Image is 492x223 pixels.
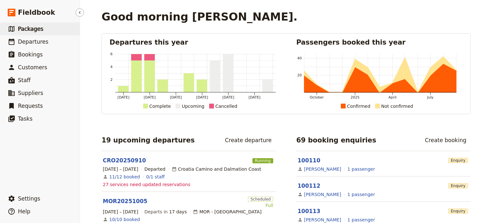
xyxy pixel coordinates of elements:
[298,208,320,214] a: 100113
[448,183,468,188] span: Enquiry
[304,191,341,198] a: [PERSON_NAME]
[172,166,261,172] div: Croatia Camino and Dalmation Coast
[64,39,69,44] img: tab_keywords_by_traffic_grey.svg
[348,217,375,223] a: View the passengers for this booking
[103,157,146,164] a: CRO20250910
[296,38,463,47] h2: Passengers booked this year
[222,95,234,99] tspan: [DATE]
[17,39,22,44] img: tab_domain_overview_orange.svg
[149,102,171,110] div: Complete
[18,90,43,96] span: Suppliers
[144,166,166,172] div: Departed
[381,102,413,110] div: Not confirmed
[310,95,324,99] tspan: October
[448,209,468,214] span: Enquiry
[18,195,40,202] span: Settings
[427,95,434,99] tspan: July
[249,95,260,99] tspan: [DATE]
[182,102,204,110] div: Upcoming
[193,209,261,215] div: MOR - [GEOGRAPHIC_DATA]
[297,56,302,60] tspan: 40
[348,166,375,172] a: View the passengers for this booking
[18,77,31,83] span: Staff
[304,217,341,223] a: [PERSON_NAME]
[298,183,320,189] a: 100112
[10,10,15,15] img: logo_orange.svg
[102,10,298,23] h1: Good morning [PERSON_NAME].
[18,51,43,58] span: Bookings
[111,65,113,69] tspan: 4
[421,135,471,146] a: Create booking
[10,17,15,22] img: website_grey.svg
[103,209,138,215] span: [DATE] – [DATE]
[248,197,273,202] span: Scheduled
[146,174,165,180] a: 0/1 staff
[252,158,273,163] span: Running
[144,209,187,215] span: Departs in
[111,52,113,56] tspan: 6
[17,17,70,22] div: Domain: [DOMAIN_NAME]
[109,216,140,223] a: View the bookings for this departure
[103,181,190,188] span: 27 services need updated reservations
[347,102,370,110] div: Confirmed
[296,135,376,145] h2: 69 booking enquiries
[348,191,375,198] a: View the passengers for this booking
[350,95,359,99] tspan: 2025
[18,208,30,215] span: Help
[304,166,341,172] a: [PERSON_NAME]
[18,39,48,45] span: Departures
[110,38,276,47] h2: Departures this year
[76,8,84,17] button: Hide menu
[169,209,187,214] span: 17 days
[103,166,138,172] span: [DATE] – [DATE]
[109,174,140,180] a: View the bookings for this departure
[18,64,47,71] span: Customers
[18,10,31,15] div: v 4.0.25
[448,158,468,163] span: Enquiry
[71,39,108,43] div: Keywords by Traffic
[103,197,147,205] a: MOR20251005
[215,102,237,110] div: Cancelled
[196,95,208,99] tspan: [DATE]
[144,95,156,99] tspan: [DATE]
[297,73,302,77] tspan: 20
[18,116,33,122] span: Tasks
[111,78,113,82] tspan: 2
[18,8,55,17] span: Fieldbook
[298,157,320,164] a: 100110
[170,95,182,99] tspan: [DATE]
[118,95,129,99] tspan: [DATE]
[248,202,273,209] div: Full
[221,135,276,146] a: Create departure
[102,135,195,145] h2: 19 upcoming departures
[18,26,43,32] span: Packages
[18,103,43,109] span: Requests
[389,95,397,99] tspan: April
[24,39,57,43] div: Domain Overview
